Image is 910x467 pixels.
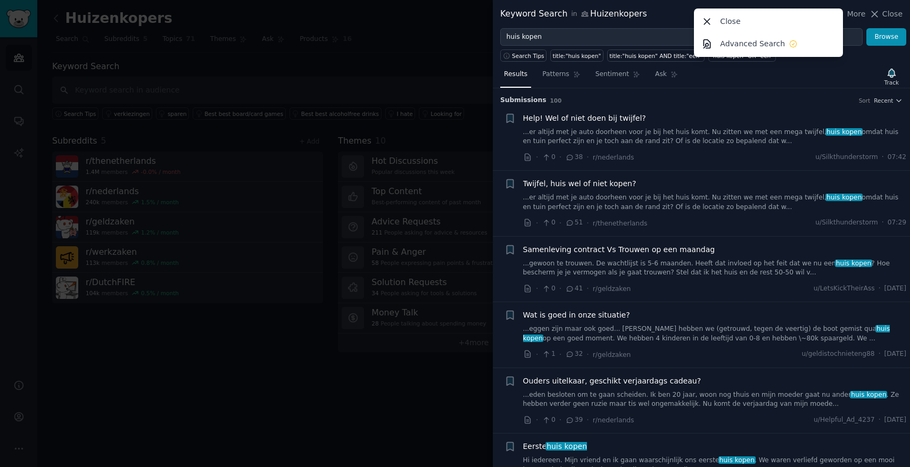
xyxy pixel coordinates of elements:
span: · [586,218,589,229]
a: Samenleving contract Vs Trouwen op een maandag [523,244,715,255]
span: u/Silkthunderstorm [815,153,878,162]
span: u/geldistochnieteng88 [802,349,875,359]
span: Close [882,9,903,20]
div: Track [884,79,899,86]
a: Advanced Search [696,32,841,55]
span: u/Helpful_Ad_4237 [814,415,875,425]
span: · [536,218,538,229]
span: · [559,152,561,163]
span: · [559,283,561,294]
a: ...er altijd met je auto doorheen voor je bij het huis komt. Nu zitten we met een mega twijfel,hu... [523,128,907,146]
span: r/geldzaken [593,285,631,293]
span: · [536,283,538,294]
span: huis kopen [835,260,872,267]
span: 41 [565,284,583,294]
span: · [586,283,589,294]
span: 38 [565,153,583,162]
span: · [559,218,561,229]
a: Results [500,66,531,88]
button: Recent [874,97,903,104]
span: · [559,349,561,360]
span: u/LetsKickTheirAss [814,284,875,294]
span: huis kopen [850,391,887,398]
button: More [836,9,866,20]
span: 07:42 [888,153,906,162]
span: r/nederlands [593,416,634,424]
div: Keyword Search Huizenkopers [500,7,647,21]
a: Help! Wel of niet doen bij twijfel? [523,113,646,124]
span: r/thenetherlands [593,220,648,227]
a: Ouders uitelkaar, geschikt verjaardags cadeau? [523,376,701,387]
span: [DATE] [884,284,906,294]
p: Close [720,16,740,27]
div: Sort [859,97,871,104]
span: Submission s [500,96,547,105]
span: · [882,153,884,162]
span: · [536,349,538,360]
span: 100 [550,97,562,104]
a: Ask [651,66,682,88]
a: title:"huis kopen" AND title:"een" [607,49,705,62]
span: Ask [655,70,667,79]
span: r/geldzaken [593,351,631,358]
button: Track [881,65,903,88]
span: More [847,9,866,20]
span: · [586,152,589,163]
span: huis kopen [825,194,863,201]
span: 39 [565,415,583,425]
a: Eerstehuis kopen [523,441,588,452]
a: Wat is goed in onze situatie? [523,310,630,321]
a: Sentiment [592,66,644,88]
span: huis kopen [545,442,588,451]
span: r/nederlands [593,154,634,161]
span: 0 [542,153,555,162]
span: Search Tips [512,52,544,60]
span: Results [504,70,527,79]
span: · [586,414,589,426]
span: in [571,10,577,19]
span: 0 [542,218,555,228]
span: 1 [542,349,555,359]
button: Search Tips [500,49,547,62]
button: Browse [866,28,906,46]
span: huis kopen [523,325,890,342]
span: · [879,349,881,359]
span: 51 [565,218,583,228]
span: Eerste [523,441,588,452]
input: Try a keyword related to your business [500,28,863,46]
span: · [536,414,538,426]
a: ...gewoon te trouwen. De wachtlijst is 5-6 maanden. Heeft dat invloed op het feit dat we nu eenhu... [523,259,907,278]
a: Twijfel, huis wel of niet kopen? [523,178,636,189]
span: · [879,415,881,425]
button: Close [869,9,903,20]
span: 0 [542,284,555,294]
span: huis kopen [718,456,756,464]
span: u/Silkthunderstorm [815,218,878,228]
span: 07:29 [888,218,906,228]
a: title:"huis kopen" [550,49,603,62]
span: [DATE] [884,415,906,425]
a: ...eden besloten om te gaan scheiden. Ik ben 20 jaar, woon nog thuis en mijn moeder gaat nu ander... [523,390,907,409]
a: Patterns [539,66,584,88]
span: Sentiment [595,70,629,79]
span: · [882,218,884,228]
div: title:"huis kopen" AND title:"een" [609,52,702,60]
span: · [536,152,538,163]
span: Patterns [542,70,569,79]
span: [DATE] [884,349,906,359]
a: ...eggen zijn maar ook goed... [PERSON_NAME] hebben we (getrouwd, tegen de veertig) de boot gemis... [523,324,907,343]
a: ...er altijd met je auto doorheen voor je bij het huis komt. Nu zitten we met een mega twijfel,hu... [523,193,907,212]
span: · [879,284,881,294]
span: huis kopen [825,128,863,136]
span: 0 [542,415,555,425]
p: Advanced Search [720,38,785,49]
span: 32 [565,349,583,359]
span: · [559,414,561,426]
span: · [586,349,589,360]
span: Recent [874,97,893,104]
